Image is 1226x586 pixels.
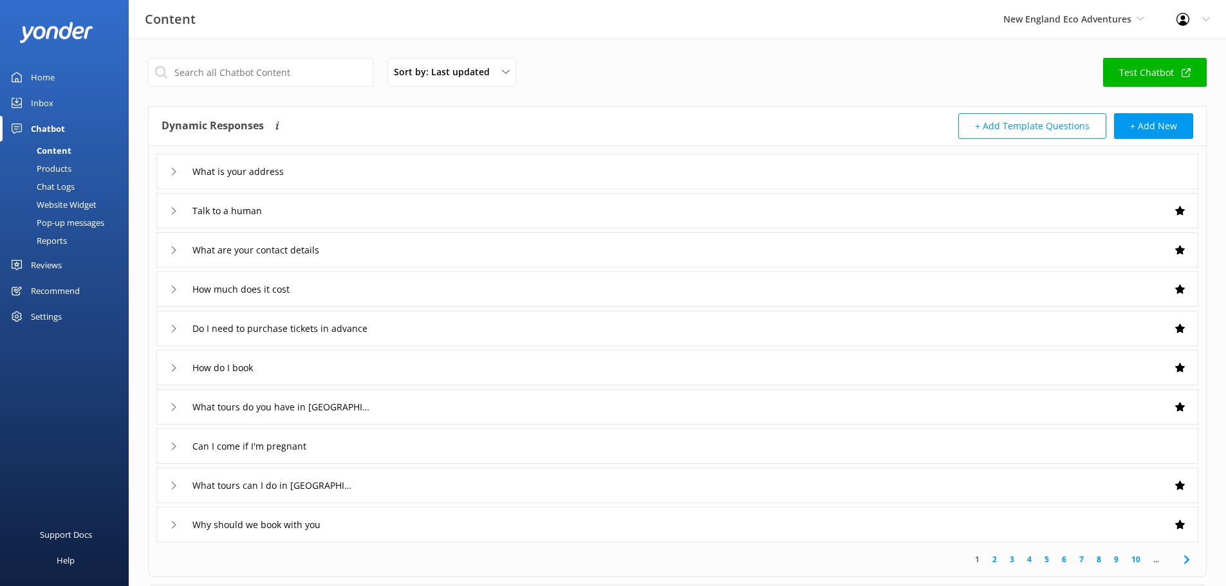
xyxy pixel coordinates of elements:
a: 6 [1055,553,1073,565]
div: Settings [31,304,62,329]
span: New England Eco Adventures [1003,13,1131,25]
div: Support Docs [40,522,92,547]
a: Content [8,142,129,160]
a: 7 [1073,553,1090,565]
input: Search all Chatbot Content [148,58,373,87]
a: 8 [1090,553,1108,565]
button: + Add New [1114,113,1193,139]
div: Reviews [31,252,62,278]
div: Pop-up messages [8,214,104,232]
a: 1 [969,553,986,565]
div: Recommend [31,278,80,304]
h3: Content [145,9,196,30]
a: Reports [8,232,129,250]
img: yonder-white-logo.png [19,22,93,43]
h4: Dynamic Responses [162,113,264,139]
a: 9 [1108,553,1125,565]
div: Products [8,160,71,178]
a: 2 [986,553,1003,565]
span: Sort by: Last updated [394,65,497,79]
a: Test Chatbot [1103,58,1207,87]
div: Home [31,64,55,90]
a: Products [8,160,129,178]
a: Website Widget [8,196,129,214]
a: Chat Logs [8,178,129,196]
span: ... [1147,553,1166,565]
a: 10 [1125,553,1147,565]
button: + Add Template Questions [958,113,1106,139]
div: Inbox [31,90,53,116]
div: Chatbot [31,116,65,142]
a: 4 [1021,553,1038,565]
div: Reports [8,232,67,250]
div: Chat Logs [8,178,75,196]
div: Website Widget [8,196,97,214]
a: 5 [1038,553,1055,565]
div: Help [57,547,75,573]
a: 3 [1003,553,1021,565]
a: Pop-up messages [8,214,129,232]
div: Content [8,142,71,160]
